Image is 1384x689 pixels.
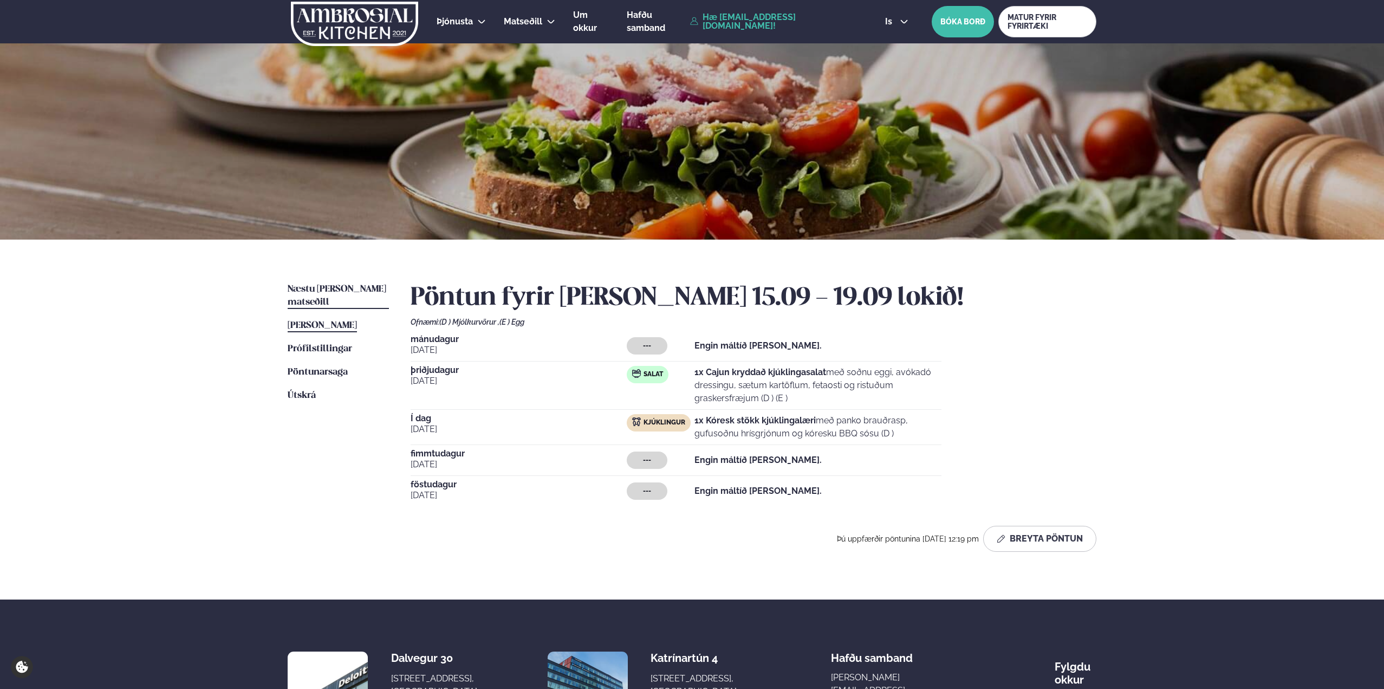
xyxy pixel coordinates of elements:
div: Katrínartún 4 [651,652,737,665]
span: --- [643,456,651,465]
span: Í dag [411,414,627,423]
span: [DATE] [411,423,627,436]
span: Kjúklingur [644,418,685,427]
strong: Engin máltíð [PERSON_NAME]. [694,340,822,351]
button: BÓKA BORÐ [932,6,994,37]
img: salad.svg [632,369,641,378]
span: --- [643,487,651,495]
span: Prófílstillingar [288,344,352,353]
a: [PERSON_NAME] [288,319,357,332]
p: með panko brauðrasp, gufusoðnu hrísgrjónum og kóresku BBQ sósu (D ) [694,414,941,440]
span: (E ) Egg [499,318,524,326]
span: þriðjudagur [411,366,627,375]
span: Þjónusta [437,16,473,27]
span: Matseðill [504,16,542,27]
p: með soðnu eggi, avókadó dressingu, sætum kartöflum, fetaosti og ristuðum graskersfræjum (D ) (E ) [694,366,941,405]
span: Salat [644,370,663,379]
a: Hafðu samband [627,9,685,35]
strong: 1x Cajun kryddað kjúklingasalat [694,367,826,377]
a: Cookie settings [11,656,33,678]
a: MATUR FYRIR FYRIRTÆKI [998,6,1096,37]
a: Útskrá [288,389,316,402]
a: Prófílstillingar [288,343,352,356]
a: Næstu [PERSON_NAME] matseðill [288,283,389,309]
span: [DATE] [411,458,627,471]
span: mánudagur [411,335,627,344]
span: Útskrá [288,391,316,400]
a: Pöntunarsaga [288,366,348,379]
a: Þjónusta [437,15,473,28]
img: chicken.svg [632,417,641,426]
span: Um okkur [573,10,597,33]
span: fimmtudagur [411,449,627,458]
img: logo [290,2,419,46]
span: föstudagur [411,480,627,489]
span: Þú uppfærðir pöntunina [DATE] 12:19 pm [837,535,979,543]
strong: 1x Kóresk stökk kjúklingalæri [694,415,816,426]
div: Fylgdu okkur [1055,652,1096,686]
strong: Engin máltíð [PERSON_NAME]. [694,455,822,465]
span: --- [643,342,651,350]
a: Hæ [EMAIL_ADDRESS][DOMAIN_NAME]! [690,13,860,30]
span: [DATE] [411,489,627,502]
h2: Pöntun fyrir [PERSON_NAME] 15.09 - 19.09 lokið! [411,283,1096,313]
span: is [885,17,895,26]
span: Hafðu samband [831,643,913,665]
span: Hafðu samband [627,10,665,33]
a: Um okkur [573,9,609,35]
span: Næstu [PERSON_NAME] matseðill [288,285,386,307]
div: Dalvegur 30 [391,652,477,665]
span: Pöntunarsaga [288,368,348,377]
div: Ofnæmi: [411,318,1096,326]
a: Matseðill [504,15,542,28]
span: (D ) Mjólkurvörur , [439,318,499,326]
span: [DATE] [411,375,627,388]
button: is [876,17,917,26]
span: [PERSON_NAME] [288,321,357,330]
strong: Engin máltíð [PERSON_NAME]. [694,486,822,496]
span: [DATE] [411,344,627,357]
button: Breyta Pöntun [983,526,1096,552]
